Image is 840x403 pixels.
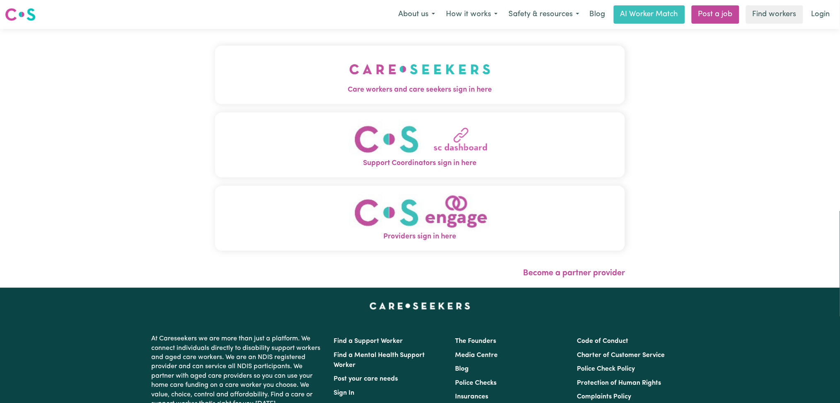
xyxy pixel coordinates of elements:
a: AI Worker Match [614,5,685,24]
a: Protection of Human Rights [577,380,661,386]
button: Support Coordinators sign in here [215,112,625,177]
a: Media Centre [455,352,498,359]
a: Blog [455,366,469,372]
a: Careseekers home page [370,303,470,309]
span: Care workers and care seekers sign in here [215,85,625,95]
a: Insurances [455,393,489,400]
a: Complaints Policy [577,393,631,400]
a: Post your care needs [334,376,398,382]
button: About us [393,6,441,23]
a: Police Check Policy [577,366,635,372]
a: Careseekers logo [5,5,36,24]
a: Find workers [746,5,803,24]
a: Blog [585,5,610,24]
a: The Founders [455,338,496,345]
span: Support Coordinators sign in here [215,158,625,169]
a: Find a Mental Health Support Worker [334,352,425,369]
button: Providers sign in here [215,185,625,250]
a: Login [806,5,835,24]
button: Safety & resources [503,6,585,23]
img: Careseekers logo [5,7,36,22]
a: Find a Support Worker [334,338,403,345]
a: Charter of Customer Service [577,352,665,359]
button: How it works [441,6,503,23]
a: Post a job [692,5,739,24]
a: Police Checks [455,380,497,386]
a: Become a partner provider [523,269,625,277]
a: Sign In [334,390,355,396]
span: Providers sign in here [215,231,625,242]
button: Care workers and care seekers sign in here [215,46,625,104]
a: Code of Conduct [577,338,628,345]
